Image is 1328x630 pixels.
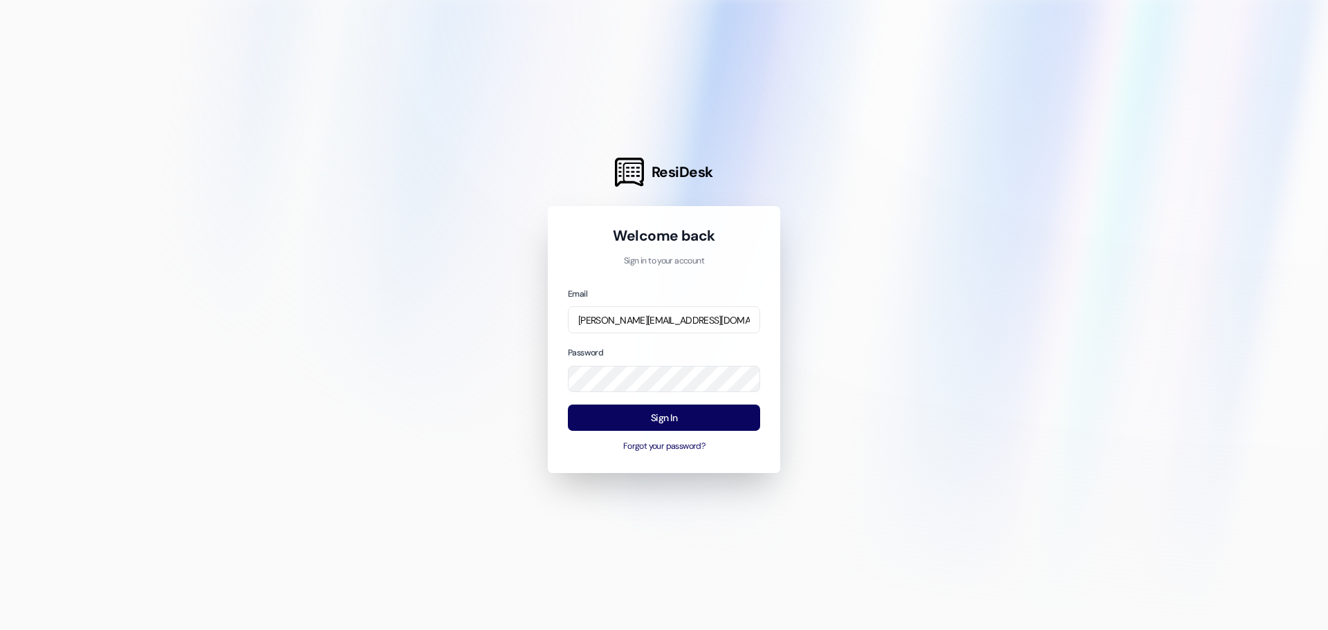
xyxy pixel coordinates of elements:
label: Password [568,347,603,358]
button: Forgot your password? [568,441,760,453]
label: Email [568,288,587,299]
span: ResiDesk [652,163,713,182]
p: Sign in to your account [568,255,760,268]
h1: Welcome back [568,226,760,245]
img: ResiDesk Logo [615,158,644,187]
input: name@example.com [568,306,760,333]
button: Sign In [568,405,760,432]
